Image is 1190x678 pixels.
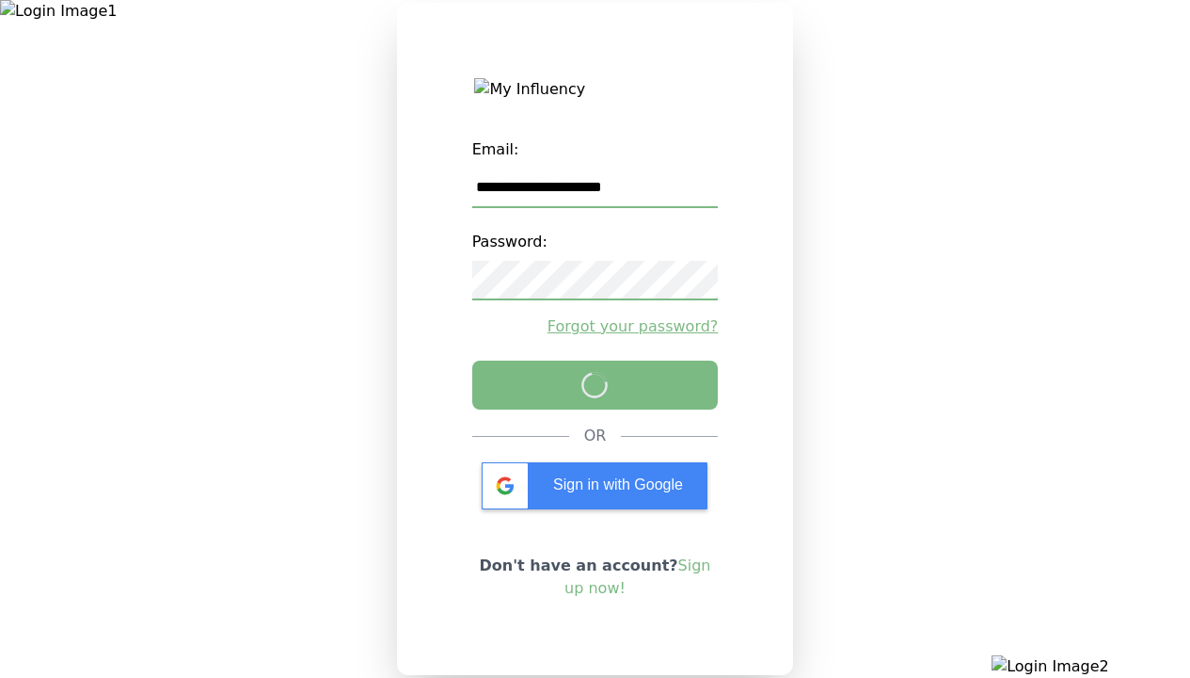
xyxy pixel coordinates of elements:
span: Sign in with Google [553,476,683,492]
div: Sign in with Google [482,462,707,509]
img: My Influency [474,78,715,101]
a: Forgot your password? [472,315,719,338]
label: Password: [472,223,719,261]
img: Login Image2 [992,655,1190,678]
p: Don't have an account? [472,555,719,600]
div: OR [584,425,607,447]
label: Email: [472,131,719,169]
